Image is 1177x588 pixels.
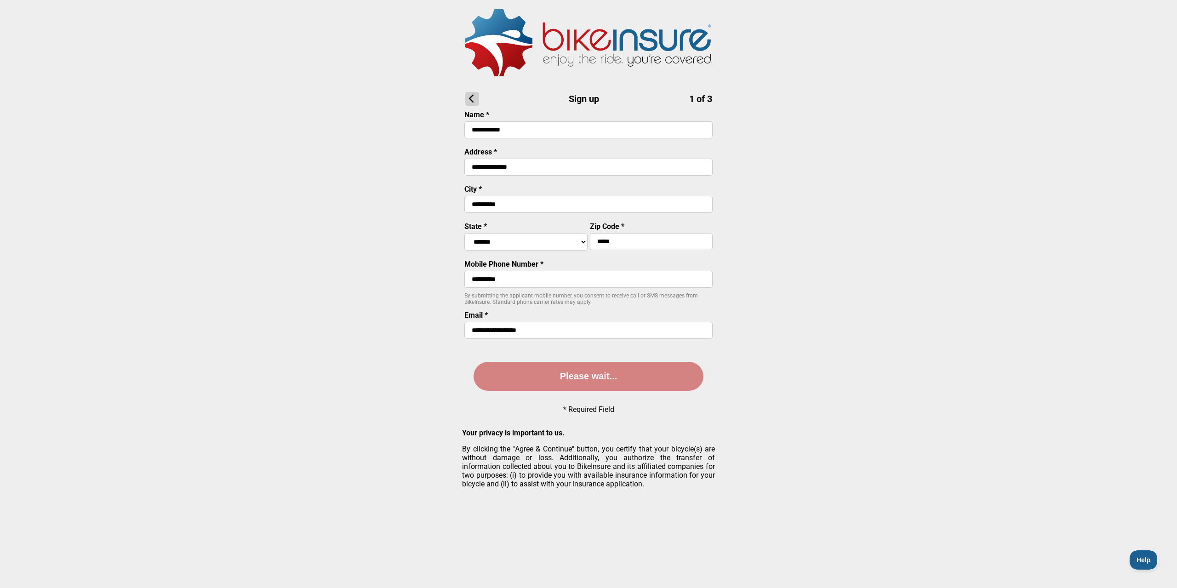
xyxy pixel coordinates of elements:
[464,222,487,231] label: State *
[464,110,489,119] label: Name *
[464,148,497,156] label: Address *
[689,93,712,104] span: 1 of 3
[462,445,715,488] p: By clicking the "Agree & Continue" button, you certify that your bicycle(s) are without damage or...
[1130,550,1159,570] iframe: Toggle Customer Support
[563,405,614,414] p: * Required Field
[464,311,488,320] label: Email *
[464,260,543,268] label: Mobile Phone Number *
[464,292,713,305] p: By submitting the applicant mobile number, you consent to receive call or SMS messages from BikeI...
[590,222,624,231] label: Zip Code *
[465,92,712,106] h1: Sign up
[462,428,565,437] strong: Your privacy is important to us.
[464,185,482,194] label: City *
